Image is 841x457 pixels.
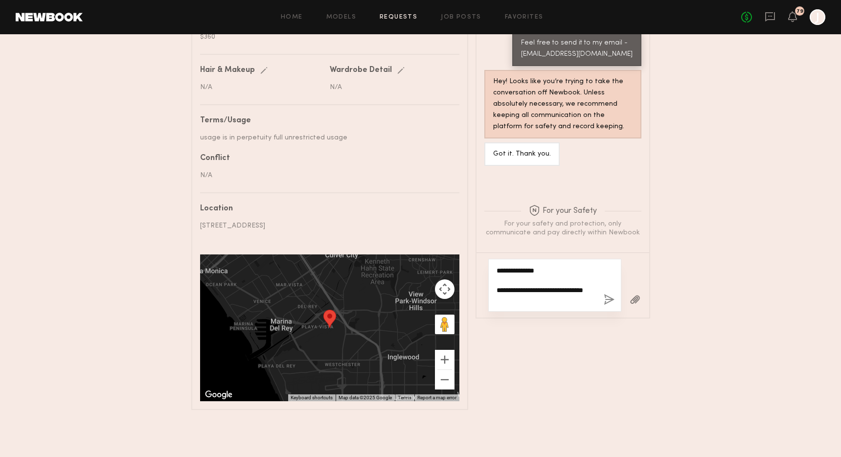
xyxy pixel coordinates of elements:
[330,67,392,74] div: Wardrobe Detail
[796,9,803,14] div: 79
[203,388,235,401] img: Google
[435,350,455,369] button: Zoom in
[435,315,455,334] button: Drag Pegman onto the map to open Street View
[200,67,255,74] div: Hair & Makeup
[398,395,411,400] a: Terms
[200,117,452,125] div: Terms/Usage
[200,155,452,162] div: Conflict
[326,14,356,21] a: Models
[203,388,235,401] a: Open this area in Google Maps (opens a new window)
[200,170,452,181] div: N/A
[435,279,455,299] button: Map camera controls
[291,394,333,401] button: Keyboard shortcuts
[435,370,455,389] button: Zoom out
[484,220,641,237] div: For your safety and protection, only communicate and pay directly within Newbook
[493,76,633,133] div: Hey! Looks like you’re trying to take the conversation off Newbook. Unless absolutely necessary, ...
[441,14,481,21] a: Job Posts
[380,14,417,21] a: Requests
[200,205,452,213] div: Location
[417,395,456,400] a: Report a map error
[521,38,633,60] div: Feel free to send it to my email - [EMAIL_ADDRESS][DOMAIN_NAME]
[330,82,452,92] div: N/A
[529,205,597,217] span: For your Safety
[339,395,392,400] span: Map data ©2025 Google
[493,149,551,160] div: Got it. Thank you.
[200,133,452,143] div: usage is in perpetuity full unrestricted usage
[200,221,452,231] div: [STREET_ADDRESS]
[281,14,303,21] a: Home
[200,32,452,42] div: $360
[810,9,825,25] a: J
[200,82,322,92] div: N/A
[505,14,544,21] a: Favorites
